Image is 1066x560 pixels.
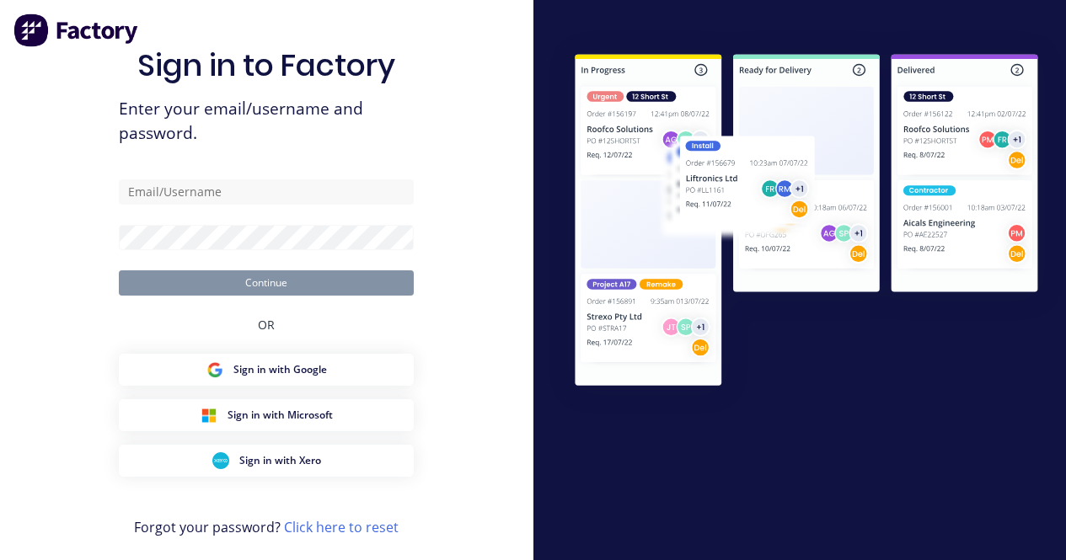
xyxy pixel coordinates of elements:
input: Email/Username [119,179,414,205]
button: Continue [119,270,414,296]
span: Forgot your password? [134,517,399,537]
a: Click here to reset [284,518,399,536]
h1: Sign in to Factory [137,47,395,83]
img: Microsoft Sign in [201,407,217,424]
img: Factory [13,13,140,47]
img: Google Sign in [206,361,223,378]
div: OR [258,296,275,354]
button: Google Sign inSign in with Google [119,354,414,386]
img: Xero Sign in [212,452,229,469]
span: Sign in with Xero [239,453,321,468]
span: Sign in with Google [233,362,327,377]
span: Sign in with Microsoft [228,408,333,423]
button: Microsoft Sign inSign in with Microsoft [119,399,414,431]
button: Xero Sign inSign in with Xero [119,445,414,477]
span: Enter your email/username and password. [119,97,414,146]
